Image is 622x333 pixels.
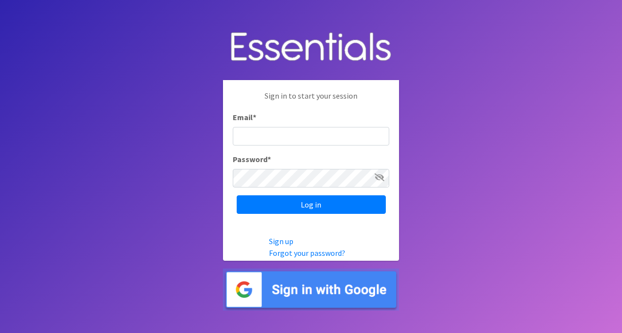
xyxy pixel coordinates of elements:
[237,195,386,214] input: Log in
[233,153,271,165] label: Password
[269,248,345,258] a: Forgot your password?
[223,22,399,73] img: Human Essentials
[233,90,389,111] p: Sign in to start your session
[267,154,271,164] abbr: required
[253,112,256,122] abbr: required
[269,236,293,246] a: Sign up
[233,111,256,123] label: Email
[223,269,399,311] img: Sign in with Google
